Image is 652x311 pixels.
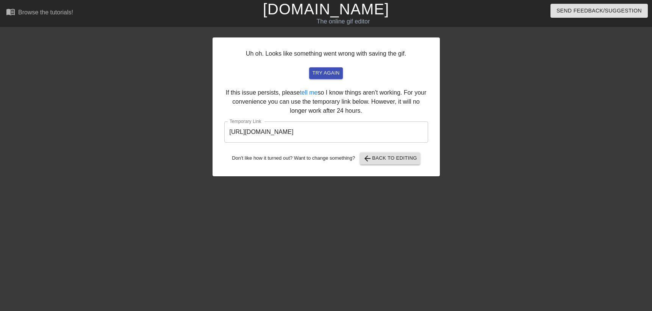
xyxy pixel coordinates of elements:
[550,4,648,18] button: Send Feedback/Suggestion
[6,7,73,19] a: Browse the tutorials!
[263,1,389,17] a: [DOMAIN_NAME]
[363,154,372,163] span: arrow_back
[557,6,642,16] span: Send Feedback/Suggestion
[309,67,342,79] button: try again
[363,154,417,163] span: Back to Editing
[224,152,428,165] div: Don't like how it turned out? Want to change something?
[312,69,339,78] span: try again
[221,17,466,26] div: The online gif editor
[224,121,428,143] input: bare
[6,7,15,16] span: menu_book
[360,152,420,165] button: Back to Editing
[300,89,317,96] a: tell me
[213,37,440,176] div: Uh oh. Looks like something went wrong with saving the gif. If this issue persists, please so I k...
[18,9,73,16] div: Browse the tutorials!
